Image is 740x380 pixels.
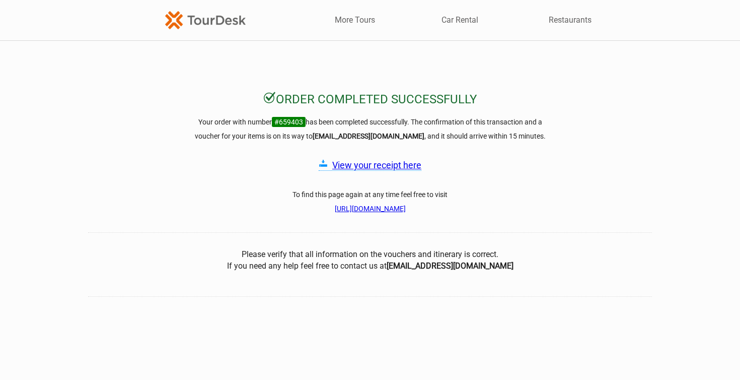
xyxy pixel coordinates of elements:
img: TourDesk-logo-td-orange-v1.png [165,11,246,29]
a: More Tours [335,15,375,26]
strong: [EMAIL_ADDRESS][DOMAIN_NAME] [313,132,424,140]
center: Please verify that all information on the vouchers and itinerary is correct. If you need any help... [88,249,652,272]
a: [URL][DOMAIN_NAME] [335,205,406,213]
span: #659403 [272,117,306,127]
b: [EMAIL_ADDRESS][DOMAIN_NAME] [387,261,513,271]
h3: Your order with number has been completed successfully. The confirmation of this transaction and ... [189,115,551,143]
a: Car Rental [441,15,478,26]
a: View your receipt here [332,160,421,170]
a: Restaurants [549,15,591,26]
h3: To find this page again at any time feel free to visit [189,187,551,216]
